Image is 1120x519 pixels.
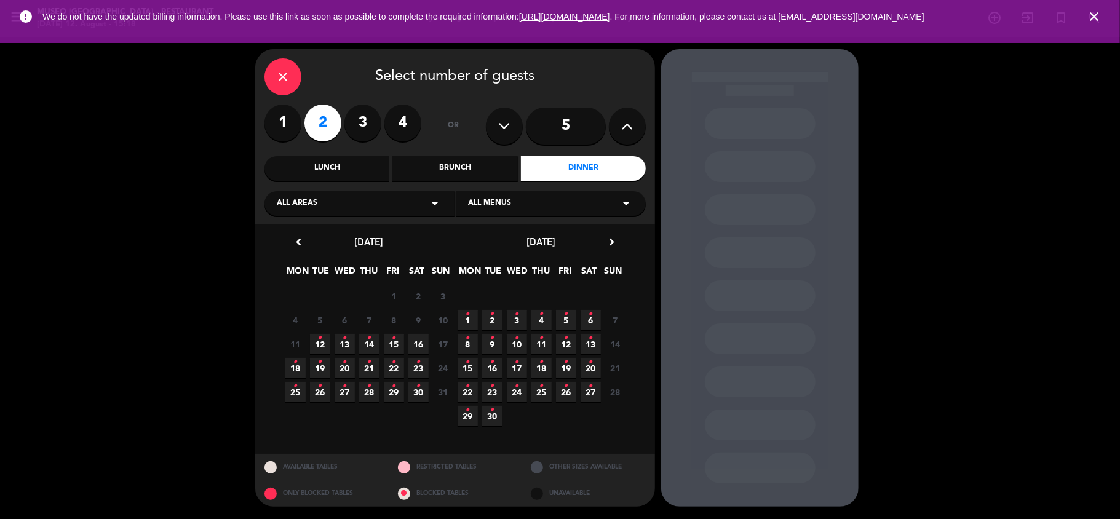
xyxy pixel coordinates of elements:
[384,310,404,330] span: 8
[605,236,618,248] i: chevron_right
[531,264,552,284] span: THU
[556,382,576,402] span: 26
[466,304,470,324] i: •
[581,310,601,330] span: 6
[318,376,322,396] i: •
[434,105,474,148] div: or
[507,310,527,330] span: 3
[466,400,470,420] i: •
[458,382,478,402] span: 22
[343,352,347,372] i: •
[408,286,429,306] span: 2
[482,382,502,402] span: 23
[515,328,519,348] i: •
[264,58,646,95] div: Select number of guests
[459,264,480,284] span: MON
[367,376,371,396] i: •
[285,334,306,354] span: 11
[483,264,504,284] span: TUE
[304,105,341,141] label: 2
[527,236,556,248] span: [DATE]
[515,304,519,324] i: •
[389,454,522,480] div: RESTRICTED TABLES
[482,406,502,426] span: 30
[335,264,355,284] span: WED
[507,382,527,402] span: 24
[310,334,330,354] span: 12
[482,334,502,354] span: 9
[589,304,593,324] i: •
[531,310,552,330] span: 4
[310,358,330,378] span: 19
[581,382,601,402] span: 27
[490,328,494,348] i: •
[42,12,924,22] span: We do not have the updated billing information. Please use this link as soon as possible to compl...
[392,328,396,348] i: •
[539,376,544,396] i: •
[490,352,494,372] i: •
[605,382,626,402] span: 28
[589,352,593,372] i: •
[416,352,421,372] i: •
[277,197,317,210] span: All areas
[564,304,568,324] i: •
[408,334,429,354] span: 16
[285,310,306,330] span: 4
[335,310,355,330] span: 6
[490,376,494,396] i: •
[433,286,453,306] span: 3
[605,334,626,354] span: 14
[367,352,371,372] i: •
[507,264,528,284] span: WED
[407,264,427,284] span: SAT
[531,334,552,354] span: 11
[384,105,421,141] label: 4
[427,196,442,211] i: arrow_drop_down
[359,334,379,354] span: 14
[466,376,470,396] i: •
[310,310,330,330] span: 5
[581,358,601,378] span: 20
[522,454,655,480] div: OTHER SIZES AVAILABLE
[507,334,527,354] span: 10
[335,358,355,378] span: 20
[433,310,453,330] span: 10
[384,358,404,378] span: 22
[293,376,298,396] i: •
[255,480,389,507] div: ONLY BLOCKED TABLES
[408,382,429,402] span: 30
[433,382,453,402] span: 31
[310,382,330,402] span: 26
[564,352,568,372] i: •
[392,376,396,396] i: •
[482,358,502,378] span: 16
[555,264,576,284] span: FRI
[383,264,403,284] span: FRI
[264,105,301,141] label: 1
[335,334,355,354] span: 13
[619,196,633,211] i: arrow_drop_down
[1087,9,1102,24] i: close
[344,105,381,141] label: 3
[292,236,305,248] i: chevron_left
[556,310,576,330] span: 5
[408,310,429,330] span: 9
[433,334,453,354] span: 17
[335,382,355,402] span: 27
[343,328,347,348] i: •
[318,328,322,348] i: •
[359,358,379,378] span: 21
[458,334,478,354] span: 8
[556,358,576,378] span: 19
[589,328,593,348] i: •
[293,352,298,372] i: •
[458,406,478,426] span: 29
[458,310,478,330] span: 1
[468,197,511,210] span: All menus
[564,328,568,348] i: •
[285,358,306,378] span: 18
[515,352,519,372] i: •
[579,264,600,284] span: SAT
[539,328,544,348] i: •
[539,352,544,372] i: •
